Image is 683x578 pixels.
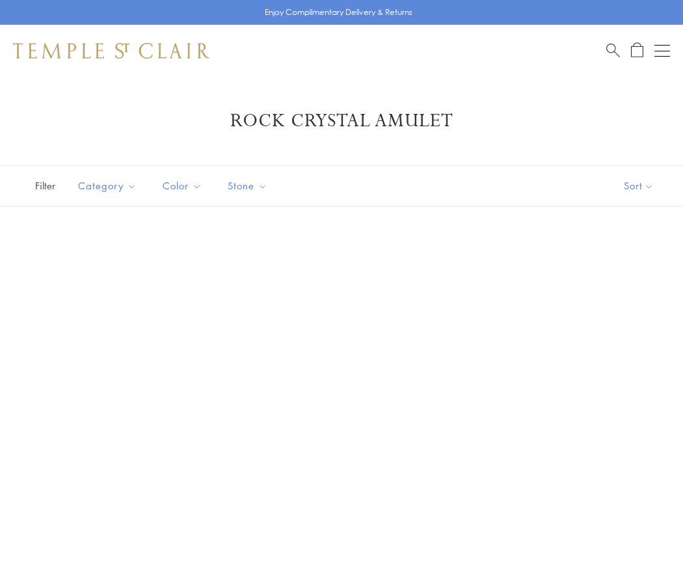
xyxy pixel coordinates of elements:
[221,178,277,194] span: Stone
[631,42,643,59] a: Open Shopping Bag
[654,43,670,59] button: Open navigation
[265,6,412,19] p: Enjoy Complimentary Delivery & Returns
[606,42,620,59] a: Search
[33,109,650,133] h1: Rock Crystal Amulet
[72,178,146,194] span: Category
[595,166,683,206] button: Show sort by
[218,171,277,200] button: Stone
[68,171,146,200] button: Category
[13,43,209,59] img: Temple St. Clair
[156,178,211,194] span: Color
[153,171,211,200] button: Color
